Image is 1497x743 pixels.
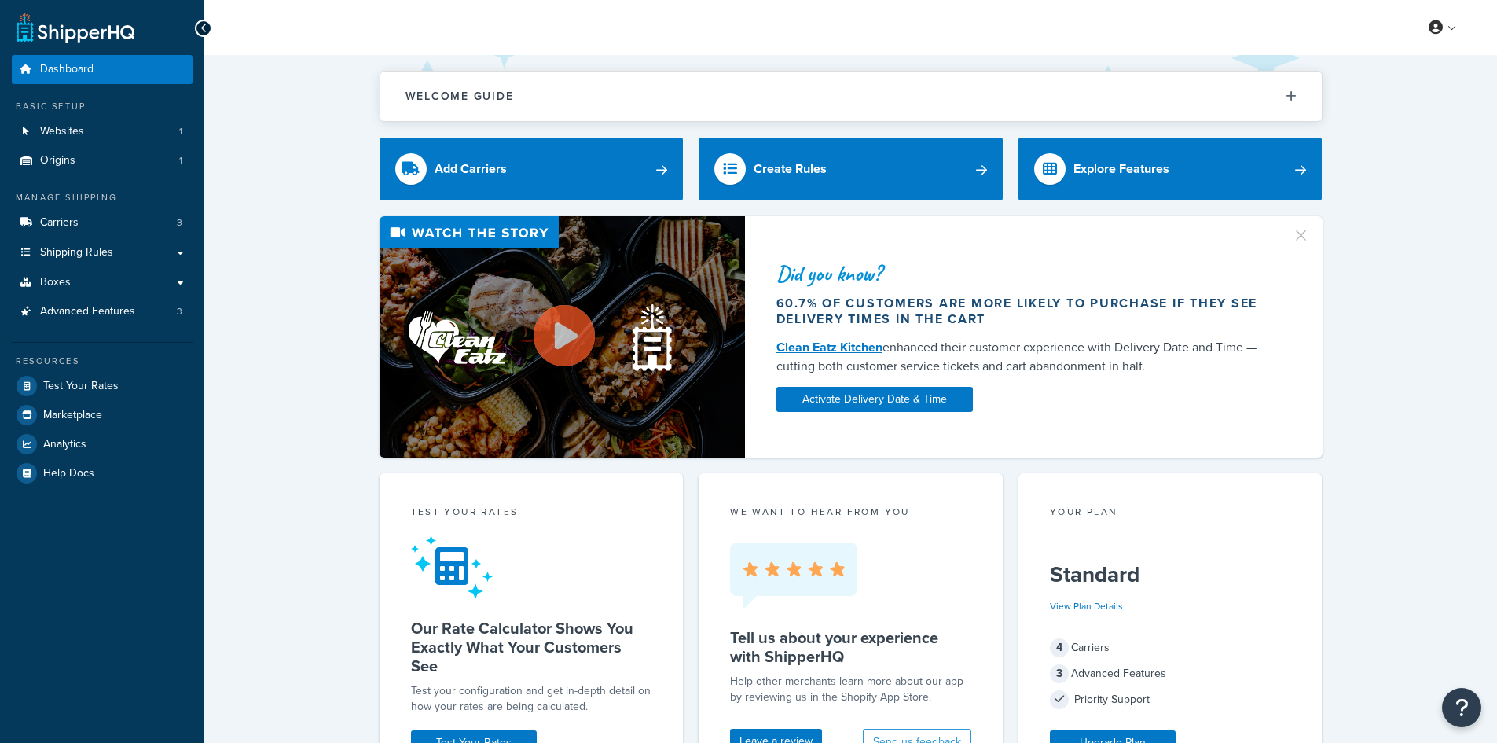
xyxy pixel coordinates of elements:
a: Clean Eatz Kitchen [776,338,882,356]
p: we want to hear from you [730,505,971,519]
h5: Our Rate Calculator Shows You Exactly What Your Customers See [411,619,652,675]
span: Analytics [43,438,86,451]
div: Priority Support [1050,689,1291,711]
div: Resources [12,355,193,368]
a: Carriers3 [12,208,193,237]
span: Marketplace [43,409,102,422]
div: Advanced Features [1050,663,1291,685]
a: Create Rules [699,138,1003,200]
a: Analytics [12,430,193,458]
a: Advanced Features3 [12,297,193,326]
div: 60.7% of customers are more likely to purchase if they see delivery times in the cart [776,296,1273,327]
a: Marketplace [12,401,193,429]
div: Add Carriers [435,158,507,180]
a: Help Docs [12,459,193,487]
span: Shipping Rules [40,246,113,259]
div: Test your rates [411,505,652,523]
span: Websites [40,125,84,138]
a: Boxes [12,268,193,297]
h5: Standard [1050,562,1291,587]
span: 3 [177,216,182,230]
div: Create Rules [754,158,827,180]
span: Dashboard [40,63,94,76]
img: Video thumbnail [380,216,745,458]
h5: Tell us about your experience with ShipperHQ [730,628,971,666]
div: Basic Setup [12,100,193,113]
div: Your Plan [1050,505,1291,523]
div: Test your configuration and get in-depth detail on how your rates are being calculated. [411,683,652,715]
a: Activate Delivery Date & Time [776,387,973,412]
span: Boxes [40,276,71,289]
a: Add Carriers [380,138,684,200]
a: Explore Features [1018,138,1323,200]
a: Shipping Rules [12,238,193,267]
div: enhanced their customer experience with Delivery Date and Time — cutting both customer service ti... [776,338,1273,376]
li: Carriers [12,208,193,237]
span: 3 [177,305,182,318]
div: Manage Shipping [12,191,193,204]
span: Test Your Rates [43,380,119,393]
a: Dashboard [12,55,193,84]
span: 1 [179,125,182,138]
div: Did you know? [776,263,1273,285]
div: Carriers [1050,637,1291,659]
li: Advanced Features [12,297,193,326]
p: Help other merchants learn more about our app by reviewing us in the Shopify App Store. [730,674,971,705]
span: Carriers [40,216,79,230]
li: Origins [12,146,193,175]
button: Welcome Guide [380,72,1322,121]
h2: Welcome Guide [405,90,514,102]
span: 3 [1050,664,1069,683]
a: Origins1 [12,146,193,175]
span: 4 [1050,638,1069,657]
a: Websites1 [12,117,193,146]
a: Test Your Rates [12,372,193,400]
span: Advanced Features [40,305,135,318]
span: Help Docs [43,467,94,480]
li: Websites [12,117,193,146]
span: 1 [179,154,182,167]
div: Explore Features [1073,158,1169,180]
button: Open Resource Center [1442,688,1481,727]
a: View Plan Details [1050,599,1123,613]
span: Origins [40,154,75,167]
